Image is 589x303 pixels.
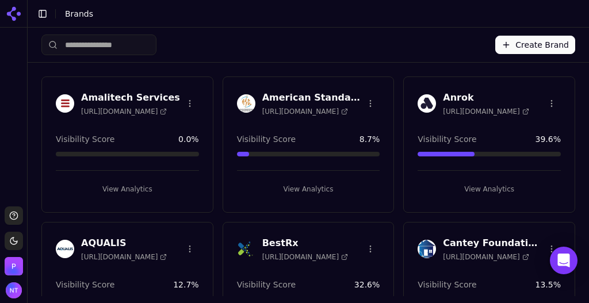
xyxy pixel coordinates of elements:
img: Cantey Foundation Specialists [418,240,436,258]
span: Visibility Score [418,279,476,290]
button: View Analytics [56,180,199,198]
span: 32.6 % [354,279,380,290]
img: Nate Tower [6,282,22,298]
button: View Analytics [237,180,380,198]
div: Open Intercom Messenger [550,247,577,274]
h3: Cantey Foundation Specialists [443,236,542,250]
img: Amalitech Services [56,94,74,113]
span: [URL][DOMAIN_NAME] [443,107,529,116]
h3: American Standard Circuits [262,91,362,105]
span: 39.6 % [536,133,561,145]
span: Visibility Score [237,133,296,145]
img: American Standard Circuits [237,94,255,113]
button: Open organization switcher [5,257,23,275]
span: Visibility Score [418,133,476,145]
span: Visibility Score [56,279,114,290]
button: Create Brand [495,36,575,54]
span: [URL][DOMAIN_NAME] [81,107,167,116]
h3: AQUALIS [81,236,167,250]
span: 8.7 % [359,133,380,145]
button: Open user button [6,282,22,298]
span: 12.7 % [173,279,198,290]
img: Perrill [5,257,23,275]
nav: breadcrumb [65,8,557,20]
img: AQUALIS [56,240,74,258]
img: Anrok [418,94,436,113]
span: 0.0 % [178,133,199,145]
span: 13.5 % [536,279,561,290]
h3: Anrok [443,91,529,105]
h3: Amalitech Services [81,91,180,105]
span: Visibility Score [237,279,296,290]
span: [URL][DOMAIN_NAME] [443,252,529,262]
span: [URL][DOMAIN_NAME] [81,252,167,262]
span: Visibility Score [56,133,114,145]
h3: BestRx [262,236,348,250]
button: View Analytics [418,180,561,198]
span: [URL][DOMAIN_NAME] [262,107,348,116]
span: Brands [65,9,93,18]
span: [URL][DOMAIN_NAME] [262,252,348,262]
img: BestRx [237,240,255,258]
